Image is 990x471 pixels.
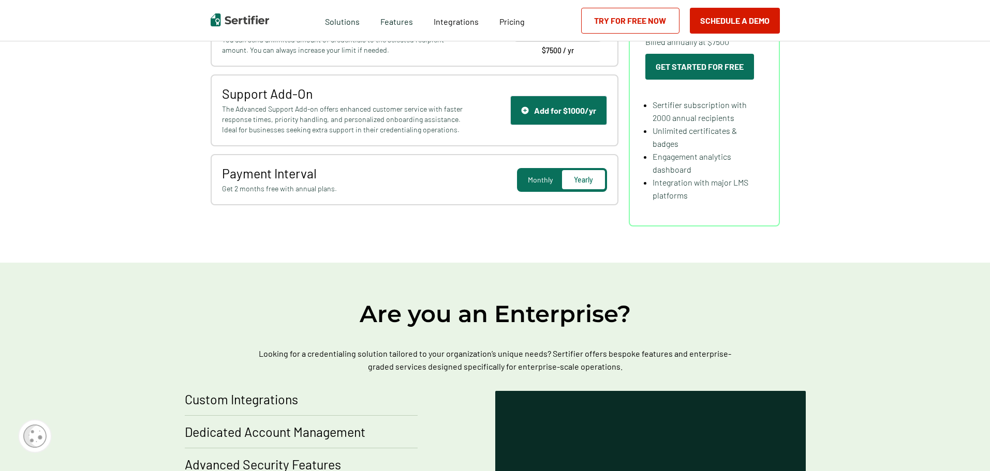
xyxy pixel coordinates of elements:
[380,14,413,27] span: Features
[222,165,466,181] span: Payment Interval
[23,424,47,448] img: Cookie Popup Icon
[528,175,553,184] span: Monthly
[653,100,747,123] span: Sertifier subscription with 2000 annual recipients
[938,421,990,471] iframe: Chat Widget
[222,35,466,55] span: You can send unlimited amount of credentials to the selected recipient amount. You can always inc...
[653,177,748,200] span: Integration with major LMS platforms
[247,347,744,373] p: Looking for a credentialing solution tailored to your organization’s unique needs? Sertifier offe...
[499,14,525,27] a: Pricing
[185,299,806,329] h2: Are you an Enterprise?
[510,96,607,125] button: Support IconAdd for $1000/yr
[222,184,466,194] span: Get 2 months free with annual plans.
[434,14,479,27] a: Integrations
[645,54,754,80] button: Get Started For Free
[434,17,479,26] span: Integrations
[325,14,360,27] span: Solutions
[185,423,365,440] p: Dedicated Account Management
[581,8,679,34] a: Try for Free Now
[521,107,529,114] img: Support Icon
[521,105,596,115] div: Add for $1000/yr
[645,35,729,48] span: Billed annually at $7500
[222,104,466,135] span: The Advanced Support Add-on offers enhanced customer service with faster response times, priority...
[222,86,466,101] span: Support Add-On
[542,47,574,54] span: $7500 / yr
[185,391,298,407] p: Custom Integrations
[690,8,780,34] button: Schedule a Demo
[574,175,593,184] span: Yearly
[499,17,525,26] span: Pricing
[211,13,269,26] img: Sertifier | Digital Credentialing Platform
[653,151,731,174] span: Engagement analytics dashboard
[653,126,737,148] span: Unlimited certificates & badges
